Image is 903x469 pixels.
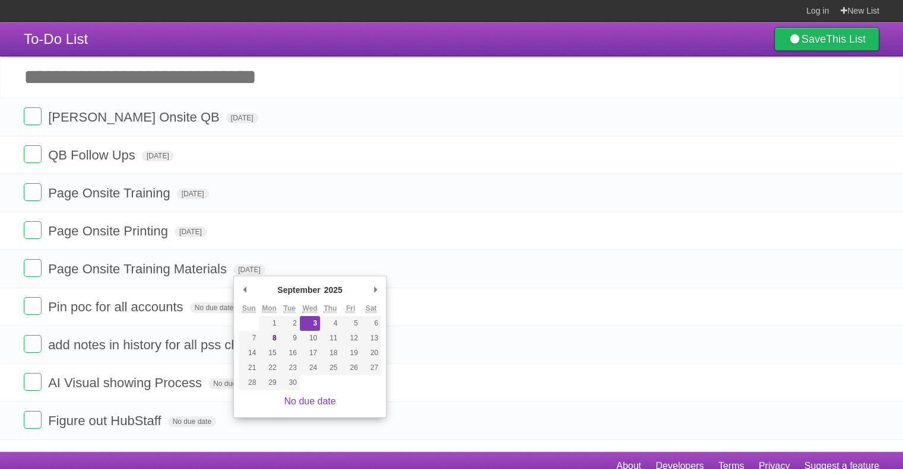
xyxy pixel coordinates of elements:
abbr: Monday [262,304,277,313]
span: No due date [208,378,256,389]
button: 27 [361,360,381,375]
button: Previous Month [239,281,251,299]
button: 17 [300,346,320,360]
label: Done [24,297,42,315]
button: Next Month [369,281,381,299]
label: Done [24,335,42,353]
button: 28 [239,375,259,390]
span: Pin poc for all accounts [48,299,186,314]
button: 15 [259,346,279,360]
button: 30 [280,375,300,390]
button: 13 [361,331,381,346]
abbr: Wednesday [302,304,317,313]
button: 16 [280,346,300,360]
button: 8 [259,331,279,346]
button: 5 [340,316,360,331]
button: 23 [280,360,300,375]
span: [DATE] [233,264,265,275]
span: add notes in history for all pss check-in accounts [48,337,332,352]
div: 2025 [322,281,344,299]
abbr: Tuesday [284,304,296,313]
button: 3 [300,316,320,331]
span: Page Onsite Printing [48,224,171,238]
span: AI Visual showing Process [48,375,205,390]
button: 26 [340,360,360,375]
button: 14 [239,346,259,360]
button: 7 [239,331,259,346]
button: 10 [300,331,320,346]
span: [DATE] [177,189,209,199]
abbr: Friday [346,304,355,313]
label: Done [24,373,42,391]
button: 24 [300,360,320,375]
label: Done [24,107,42,125]
button: 12 [340,331,360,346]
button: 9 [280,331,300,346]
button: 11 [320,331,340,346]
button: 21 [239,360,259,375]
button: 20 [361,346,381,360]
button: 2 [280,316,300,331]
span: Page Onsite Training Materials [48,261,230,276]
button: 18 [320,346,340,360]
span: [DATE] [226,113,258,123]
a: SaveThis List [774,27,879,51]
span: [DATE] [142,151,174,161]
label: Done [24,221,42,239]
span: [PERSON_NAME] Onsite QB [48,110,223,125]
button: 6 [361,316,381,331]
span: Page Onsite Training [48,186,173,200]
label: Done [24,411,42,429]
abbr: Saturday [366,304,377,313]
a: No due date [284,396,335,406]
abbr: Thursday [324,304,337,313]
label: Done [24,145,42,163]
div: September [275,281,322,299]
span: Figure out HubStaff [48,413,164,428]
button: 1 [259,316,279,331]
span: No due date [190,302,238,313]
span: [DATE] [175,226,207,237]
b: This List [826,33,866,45]
button: 25 [320,360,340,375]
label: Done [24,183,42,201]
button: 4 [320,316,340,331]
button: 19 [340,346,360,360]
span: No due date [168,416,216,427]
button: 22 [259,360,279,375]
button: 29 [259,375,279,390]
abbr: Sunday [242,304,256,313]
span: To-Do List [24,31,88,47]
label: Done [24,259,42,277]
span: QB Follow Ups [48,148,138,162]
